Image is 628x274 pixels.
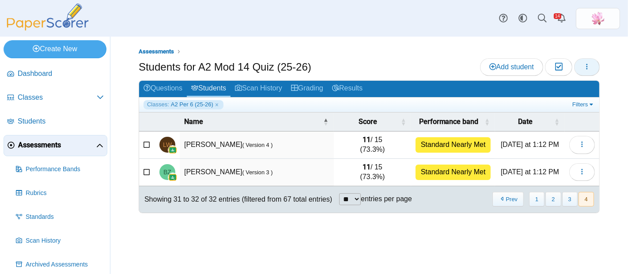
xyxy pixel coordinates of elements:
nav: pagination [492,192,594,206]
a: Results [328,81,367,97]
span: Date [518,117,533,126]
span: Performance band : Activate to sort [484,113,490,131]
a: Dashboard [4,64,107,85]
span: Assessments [139,48,174,55]
a: Assessments [4,135,107,156]
time: Sep 9, 2025 at 1:12 PM [501,141,559,148]
button: 2 [545,192,561,206]
span: Scan History [26,236,104,245]
img: googleClassroom-logo.png [168,173,177,182]
span: Rubrics [26,189,104,198]
a: Classes [4,87,107,109]
a: Add student [480,58,543,76]
div: Showing 31 to 32 of 32 entries (filtered from 67 total entries) [139,186,332,213]
span: Classes: [147,101,169,109]
span: Beisy Zhu [163,169,171,175]
small: ( Version 3 ) [242,169,273,176]
button: 4 [579,192,594,206]
span: Add student [489,63,534,71]
div: Standard Nearly Met [416,137,491,153]
span: Landon Wu [163,142,172,148]
a: PaperScorer [4,24,92,32]
a: ps.MuGhfZT6iQwmPTCC [576,8,620,29]
span: A2 Per 6 (25-26) [171,101,213,109]
a: Create New [4,40,106,58]
a: Students [187,81,231,97]
div: Standard Nearly Met [416,165,491,180]
td: [PERSON_NAME] [180,159,334,186]
img: googleClassroom-logo.png [168,146,177,154]
span: Dashboard [18,69,104,79]
span: Classes [18,93,97,102]
span: Date : Activate to sort [554,113,560,131]
span: Standards [26,213,104,221]
span: Name [184,117,203,126]
span: Name : Activate to invert sorting [323,113,329,131]
span: Archived Assessments [26,260,104,269]
a: Classes: A2 Per 6 (25-26) [144,100,223,109]
button: Previous [492,192,524,206]
span: Score [359,117,377,126]
label: entries per page [361,195,412,203]
a: Assessments [136,46,176,57]
b: 11 [363,135,371,144]
span: Assessments [18,140,96,150]
a: Students [4,111,107,132]
img: PaperScorer [4,4,92,30]
img: ps.MuGhfZT6iQwmPTCC [591,11,605,26]
td: / 15 (73.3%) [334,159,412,186]
a: Filters [570,100,597,109]
h1: Students for A2 Mod 14 Quiz (25-26) [139,60,311,75]
span: Xinmei Li [591,11,605,26]
a: Scan History [231,81,287,97]
a: Rubrics [12,183,107,204]
span: Performance Bands [26,165,104,174]
a: Grading [287,81,328,97]
td: / 15 (73.3%) [334,131,412,159]
button: 1 [529,192,545,206]
a: Scan History [12,230,107,251]
td: [PERSON_NAME] [180,131,334,159]
span: Performance band [419,117,479,126]
small: ( Version 4 ) [242,142,273,148]
span: Students [18,116,104,126]
span: Score : Activate to sort [401,113,406,131]
a: Alerts [552,9,571,28]
a: Performance Bands [12,159,107,180]
button: 3 [562,192,578,206]
a: Questions [139,81,187,97]
time: Sep 9, 2025 at 1:12 PM [501,168,559,176]
b: 11 [363,163,371,171]
a: Standards [12,206,107,228]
